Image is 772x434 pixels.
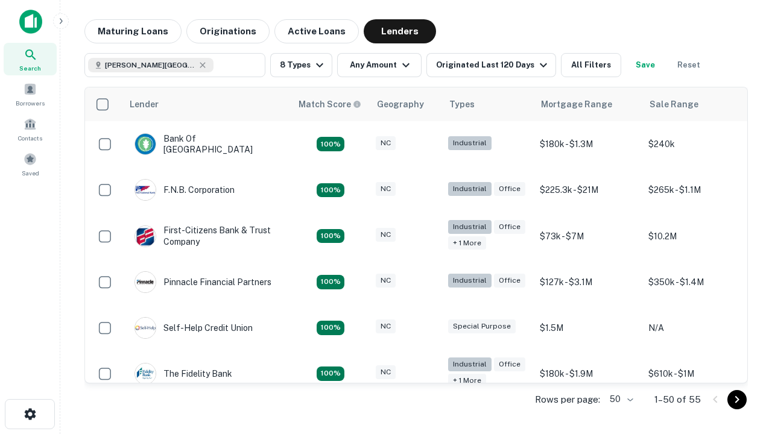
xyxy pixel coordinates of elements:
td: $180k - $1.9M [534,351,642,397]
div: Matching Properties: 9, hasApolloMatch: undefined [317,183,344,198]
a: Search [4,43,57,75]
div: Industrial [448,274,492,288]
div: 50 [605,391,635,408]
div: Office [494,357,525,371]
div: Capitalize uses an advanced AI algorithm to match your search with the best lender. The match sco... [299,98,361,111]
th: Sale Range [642,87,751,121]
div: Geography [377,97,424,112]
td: $240k [642,121,751,167]
div: Office [494,220,525,234]
a: Saved [4,148,57,180]
div: Special Purpose [448,319,516,333]
div: NC [376,136,396,150]
div: Matching Properties: 11, hasApolloMatch: undefined [317,321,344,335]
div: Office [494,182,525,196]
img: picture [135,272,156,292]
button: All Filters [561,53,621,77]
div: The Fidelity Bank [134,363,232,385]
td: $10.2M [642,213,751,259]
div: NC [376,274,396,288]
div: Matching Properties: 13, hasApolloMatch: undefined [317,366,344,381]
div: Originated Last 120 Days [436,58,551,72]
td: $73k - $7M [534,213,642,259]
div: Lender [130,97,159,112]
span: Saved [22,168,39,178]
div: Matching Properties: 10, hasApolloMatch: undefined [317,229,344,244]
div: Matching Properties: 14, hasApolloMatch: undefined [317,275,344,289]
div: Mortgage Range [541,97,612,112]
button: Reset [669,53,708,77]
div: NC [376,365,396,379]
td: N/A [642,305,751,351]
button: Active Loans [274,19,359,43]
button: Maturing Loans [84,19,182,43]
button: Lenders [364,19,436,43]
td: $180k - $1.3M [534,121,642,167]
button: Originations [186,19,270,43]
p: 1–50 of 55 [654,392,701,407]
div: Bank Of [GEOGRAPHIC_DATA] [134,133,279,155]
p: Rows per page: [535,392,600,407]
th: Geography [370,87,442,121]
div: Self-help Credit Union [134,317,253,339]
td: $1.5M [534,305,642,351]
a: Borrowers [4,78,57,110]
div: Office [494,274,525,288]
span: Borrowers [16,98,45,108]
th: Capitalize uses an advanced AI algorithm to match your search with the best lender. The match sco... [291,87,370,121]
div: Sale Range [650,97,698,112]
span: Search [19,63,41,73]
img: picture [135,134,156,154]
div: Industrial [448,220,492,234]
td: $225.3k - $21M [534,167,642,213]
div: NC [376,228,396,242]
h6: Match Score [299,98,359,111]
span: Contacts [18,133,42,143]
a: Contacts [4,113,57,145]
div: NC [376,182,396,196]
button: Originated Last 120 Days [426,53,556,77]
iframe: Chat Widget [712,338,772,395]
td: $610k - $1M [642,351,751,397]
img: capitalize-icon.png [19,10,42,34]
button: Any Amount [337,53,422,77]
span: [PERSON_NAME][GEOGRAPHIC_DATA], [GEOGRAPHIC_DATA] [105,60,195,71]
div: F.n.b. Corporation [134,179,235,201]
th: Mortgage Range [534,87,642,121]
td: $265k - $1.1M [642,167,751,213]
button: Go to next page [727,390,747,409]
td: $350k - $1.4M [642,259,751,305]
th: Lender [122,87,291,121]
button: 8 Types [270,53,332,77]
div: + 1 more [448,236,486,250]
img: picture [135,226,156,247]
div: NC [376,319,396,333]
img: picture [135,318,156,338]
div: Types [449,97,475,112]
button: Save your search to get updates of matches that match your search criteria. [626,53,665,77]
div: Industrial [448,182,492,196]
th: Types [442,87,534,121]
img: picture [135,363,156,384]
div: Pinnacle Financial Partners [134,271,271,293]
td: $127k - $3.1M [534,259,642,305]
div: + 1 more [448,374,486,388]
div: Industrial [448,136,492,150]
div: First-citizens Bank & Trust Company [134,225,279,247]
div: Industrial [448,357,492,371]
img: picture [135,180,156,200]
div: Matching Properties: 8, hasApolloMatch: undefined [317,137,344,151]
